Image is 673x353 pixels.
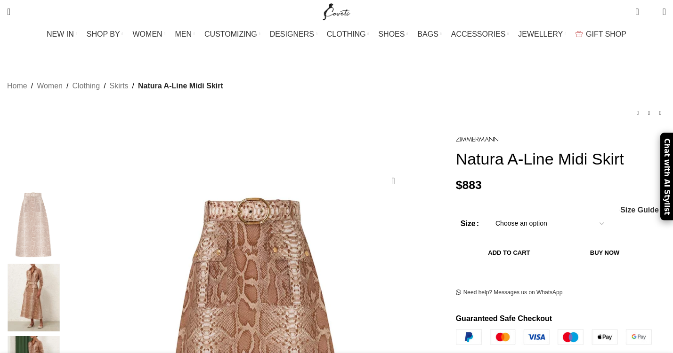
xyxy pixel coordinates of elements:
span: DESIGNERS [270,30,314,39]
span: GIFT SHOP [586,30,626,39]
span: BAGS [417,30,438,39]
a: Site logo [321,7,352,15]
h1: Natura A-Line Midi Skirt [456,149,666,169]
img: Zimmermann [456,137,498,142]
a: JEWELLERY [518,25,566,44]
span: SHOES [378,30,405,39]
a: Next product [655,107,666,118]
a: Search [2,2,15,21]
span: ACCESSORIES [451,30,506,39]
a: ACCESSORIES [451,25,509,44]
label: Size [461,218,479,230]
span: 0 [648,9,655,16]
span: Size Guide [620,206,659,214]
span: CUSTOMIZING [204,30,257,39]
span: WOMEN [133,30,162,39]
div: My Wishlist [646,2,656,21]
a: Size Guide [620,206,659,214]
img: Zimmermann dresses [5,264,62,331]
button: Buy now [562,243,647,263]
img: GiftBag [576,31,583,37]
nav: Breadcrumb [7,80,223,92]
a: SHOES [378,25,408,44]
a: 0 [631,2,643,21]
span: NEW IN [47,30,74,39]
a: Clothing [72,80,100,92]
span: CLOTHING [327,30,366,39]
a: CLOTHING [327,25,369,44]
span: 0 [636,5,643,12]
a: NEW IN [47,25,77,44]
span: $ [456,179,462,191]
a: GIFT SHOP [576,25,626,44]
a: Need help? Messages us on WhatsApp [456,289,563,297]
a: DESIGNERS [270,25,317,44]
a: Home [7,80,27,92]
a: Previous product [632,107,643,118]
span: SHOP BY [87,30,120,39]
bdi: 883 [456,179,482,191]
a: Skirts [110,80,129,92]
div: Main navigation [2,25,671,44]
button: Add to cart [461,243,558,263]
img: guaranteed-safe-checkout-bordered.j [456,329,652,345]
a: Women [37,80,63,92]
a: WOMEN [133,25,166,44]
a: BAGS [417,25,441,44]
img: Zimmermann dress [5,191,62,259]
span: Natura A-Line Midi Skirt [138,80,223,92]
span: JEWELLERY [518,30,563,39]
strong: Guaranteed Safe Checkout [456,314,552,322]
a: CUSTOMIZING [204,25,260,44]
span: MEN [175,30,192,39]
a: SHOP BY [87,25,123,44]
a: MEN [175,25,195,44]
